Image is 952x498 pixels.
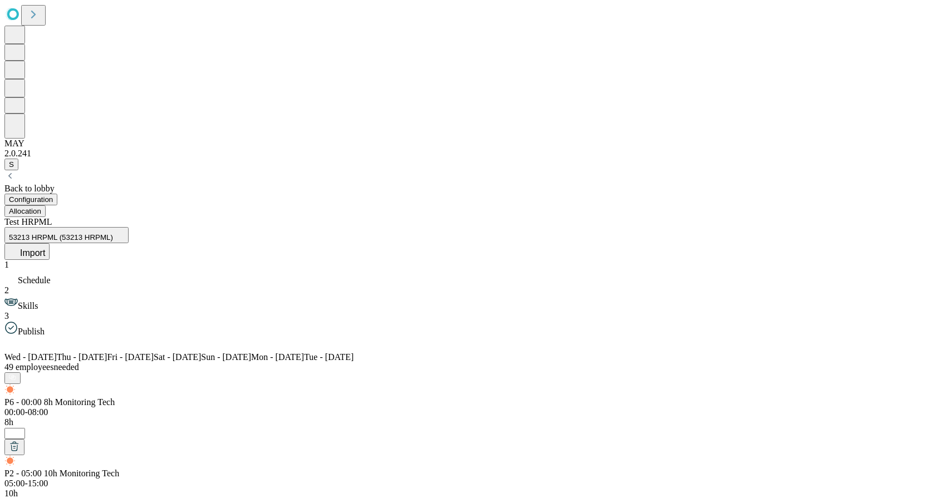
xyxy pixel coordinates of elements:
[4,372,948,384] div: Pair Shifts
[4,205,46,217] button: Allocation
[4,479,48,488] span: 05:00-15:00
[4,260,948,270] div: 1
[107,352,154,362] span: Fri - [DATE]
[4,469,119,478] span: Highlight shifts of the same template
[4,243,50,260] button: Import
[9,160,14,169] span: S
[4,149,948,159] div: 2.0.241
[4,352,57,362] span: Wed - [DATE]
[18,327,45,336] span: Publish
[4,217,52,226] span: Test HRPML
[4,362,13,372] span: 49
[4,362,53,372] span: employees
[154,352,201,362] span: Sat - [DATE]
[4,397,115,407] span: Highlight shifts of the same template
[18,275,51,285] span: Schedule
[4,417,948,427] div: 8h
[4,285,948,295] div: 2
[4,184,948,194] div: Back to lobby
[4,139,948,149] div: MAY
[18,301,38,310] span: Skills
[4,194,57,205] button: Configuration
[4,227,129,243] button: 53213 HRPML (53213 HRPML)
[9,233,113,241] span: 53213 HRPML (53213 HRPML)
[4,159,18,170] button: S
[20,248,45,258] span: Import
[4,311,948,321] div: 3
[201,352,251,362] span: Sun - [DATE]
[57,352,107,362] span: Thu - [DATE]
[304,352,354,362] span: Tue - [DATE]
[53,362,78,372] span: needed
[4,407,48,417] span: 00:00-08:00
[251,352,304,362] span: Mon - [DATE]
